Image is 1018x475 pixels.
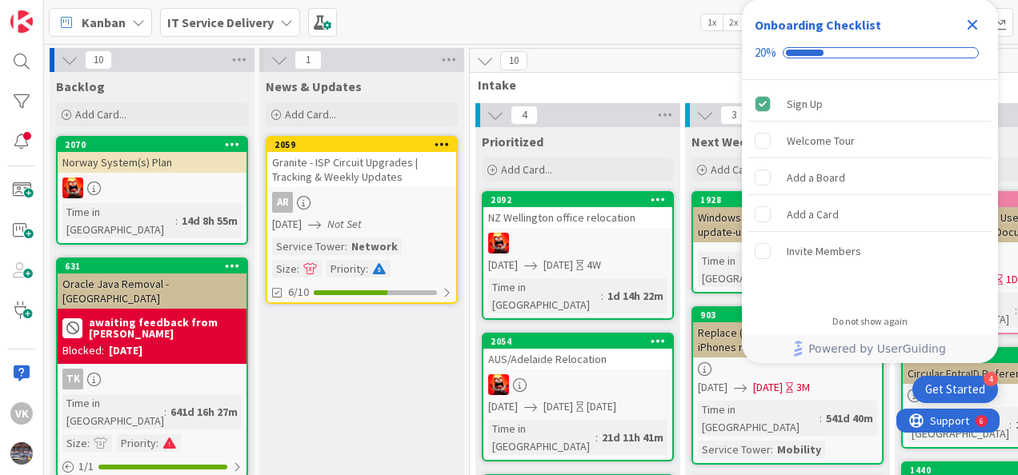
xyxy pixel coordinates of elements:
[65,139,246,150] div: 2070
[1006,271,1018,288] div: 1D
[483,334,672,369] div: 2054AUS/Adelaide Relocation
[925,381,985,397] div: Get Started
[822,409,877,427] div: 541d 40m
[483,349,672,369] div: AUS/Adelaide Relocation
[297,260,299,277] span: :
[62,394,164,429] div: Time in [GEOGRAPHIC_DATA]
[272,237,345,255] div: Service Tower
[164,403,166,421] span: :
[58,138,246,173] div: 2070Norway System(s) Plan
[10,10,33,33] img: Visit kanbanzone.com
[89,317,242,339] b: awaiting feedback from [PERSON_NAME]
[10,402,33,425] div: VK
[832,315,908,328] div: Do not show again
[755,46,776,60] div: 20%
[327,260,366,277] div: Priority
[83,6,87,19] div: 6
[58,259,246,309] div: 631Oracle Java Removal - [GEOGRAPHIC_DATA]
[698,379,727,396] span: [DATE]
[275,139,456,150] div: 2059
[58,273,246,309] div: Oracle Java Removal - [GEOGRAPHIC_DATA]
[58,138,246,152] div: 2070
[58,369,246,389] div: TK
[62,369,83,389] div: TK
[483,233,672,253] div: VN
[771,441,773,458] span: :
[698,252,825,287] div: Time in [GEOGRAPHIC_DATA]
[693,308,882,357] div: 903Replace ([GEOGRAPHIC_DATA]) iPhones not iOS 17 compatible
[543,398,573,415] span: [DATE]
[693,207,882,242] div: Windows 11 Upgrade(1. deployment-update-user-it (241 users))
[288,284,309,301] span: 6/10
[1009,416,1012,433] span: :
[595,429,598,446] span: :
[488,278,601,313] div: Time in [GEOGRAPHIC_DATA]
[700,194,882,206] div: 1928
[272,216,302,233] span: [DATE]
[753,379,783,396] span: [DATE]
[75,107,126,122] span: Add Card...
[267,138,456,187] div: 2059Granite - ISP Circuit Upgrades | Tracking & Weekly Updates
[511,106,538,125] span: 4
[295,50,322,70] span: 1
[748,197,992,232] div: Add a Card is incomplete.
[796,379,810,396] div: 3M
[109,342,142,359] div: [DATE]
[501,162,552,177] span: Add Card...
[34,2,73,22] span: Support
[488,374,509,395] img: VN
[808,339,946,358] span: Powered by UserGuiding
[366,260,368,277] span: :
[787,94,823,114] div: Sign Up
[587,257,601,273] div: 4W
[166,403,242,421] div: 641d 16h 27m
[156,434,158,452] span: :
[56,78,105,94] span: Backlog
[748,234,992,269] div: Invite Members is incomplete.
[960,12,985,38] div: Close Checklist
[62,203,175,238] div: Time in [GEOGRAPHIC_DATA]
[742,334,998,363] div: Footer
[488,233,509,253] img: VN
[693,193,882,242] div: 1928Windows 11 Upgrade(1. deployment-update-user-it (241 users))
[698,441,771,458] div: Service Tower
[85,50,112,70] span: 10
[285,107,336,122] span: Add Card...
[178,212,242,230] div: 14d 8h 55m
[82,13,126,32] span: Kanban
[272,192,293,213] div: AR
[58,152,246,173] div: Norway System(s) Plan
[603,287,667,305] div: 1d 14h 22m
[711,162,762,177] span: Add Card...
[723,14,744,30] span: 2x
[701,14,723,30] span: 1x
[65,261,246,272] div: 631
[787,241,861,261] div: Invite Members
[488,257,518,273] span: [DATE]
[327,217,362,231] i: Not Set
[787,205,839,224] div: Add a Card
[483,334,672,349] div: 2054
[78,458,94,475] span: 1 / 1
[742,80,998,305] div: Checklist items
[598,429,667,446] div: 21d 11h 41m
[787,131,855,150] div: Welcome Tour
[267,192,456,213] div: AR
[345,237,347,255] span: :
[693,193,882,207] div: 1928
[267,138,456,152] div: 2059
[62,342,104,359] div: Blocked:
[167,14,274,30] b: IT Service Delivery
[175,212,178,230] span: :
[266,78,362,94] span: News & Updates
[483,374,672,395] div: VN
[10,442,33,465] img: avatar
[272,260,297,277] div: Size
[62,178,83,198] img: VN
[601,287,603,305] span: :
[691,134,754,150] span: Next Week
[755,46,985,60] div: Checklist progress: 20%
[787,168,845,187] div: Add a Board
[748,123,992,158] div: Welcome Tour is incomplete.
[482,134,543,150] span: Prioritized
